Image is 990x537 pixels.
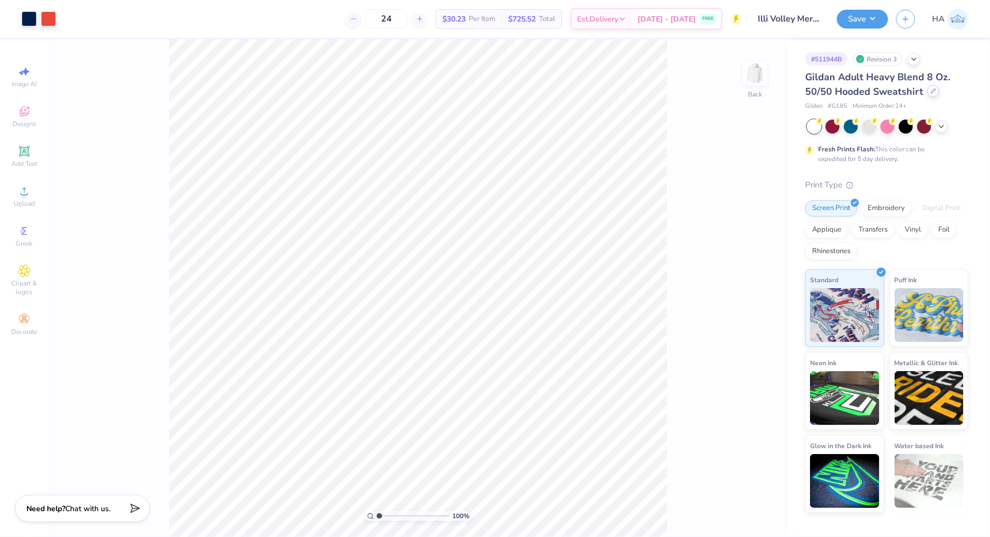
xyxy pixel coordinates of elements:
[837,10,888,29] button: Save
[12,120,36,128] span: Designs
[748,89,762,99] div: Back
[895,288,964,342] img: Puff Ink
[853,102,906,111] span: Minimum Order: 24 +
[810,288,880,342] img: Standard
[577,13,618,25] span: Est. Delivery
[895,440,944,451] span: Water based Ink
[818,144,951,164] div: This color can be expedited for 5 day delivery.
[895,454,964,508] img: Water based Ink
[851,222,895,238] div: Transfers
[26,504,65,514] strong: Need help?
[744,62,766,84] img: Back
[805,52,848,66] div: # 511944B
[11,159,37,168] span: Add Text
[828,102,847,111] span: # G185
[810,440,871,451] span: Glow in the Dark Ink
[805,71,950,98] span: Gildan Adult Heavy Blend 8 Oz. 50/50 Hooded Sweatshirt
[469,13,495,25] span: Per Item
[931,222,957,238] div: Foil
[861,200,912,217] div: Embroidery
[932,9,968,30] a: HA
[65,504,110,514] span: Chat with us.
[638,13,696,25] span: [DATE] - [DATE]
[810,454,880,508] img: Glow in the Dark Ink
[898,222,928,238] div: Vinyl
[895,357,958,368] span: Metallic & Glitter Ink
[365,9,407,29] input: – –
[810,371,880,425] img: Neon Ink
[895,274,917,285] span: Puff Ink
[810,274,839,285] span: Standard
[539,13,555,25] span: Total
[947,9,968,30] img: Harshit Agarwal
[11,327,37,336] span: Decorate
[12,80,37,88] span: Image AI
[442,13,466,25] span: $30.23
[810,357,836,368] span: Neon Ink
[452,511,469,521] span: 100 %
[805,179,968,191] div: Print Type
[805,102,822,111] span: Gildan
[853,52,903,66] div: Revision 3
[508,13,536,25] span: $725.52
[818,145,875,154] strong: Fresh Prints Flash:
[805,222,848,238] div: Applique
[895,371,964,425] img: Metallic & Glitter Ink
[702,15,714,23] span: FREE
[915,200,967,217] div: Digital Print
[932,13,945,25] span: HA
[750,8,829,30] input: Untitled Design
[13,199,35,208] span: Upload
[805,200,857,217] div: Screen Print
[16,239,33,248] span: Greek
[805,243,857,260] div: Rhinestones
[5,279,43,296] span: Clipart & logos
